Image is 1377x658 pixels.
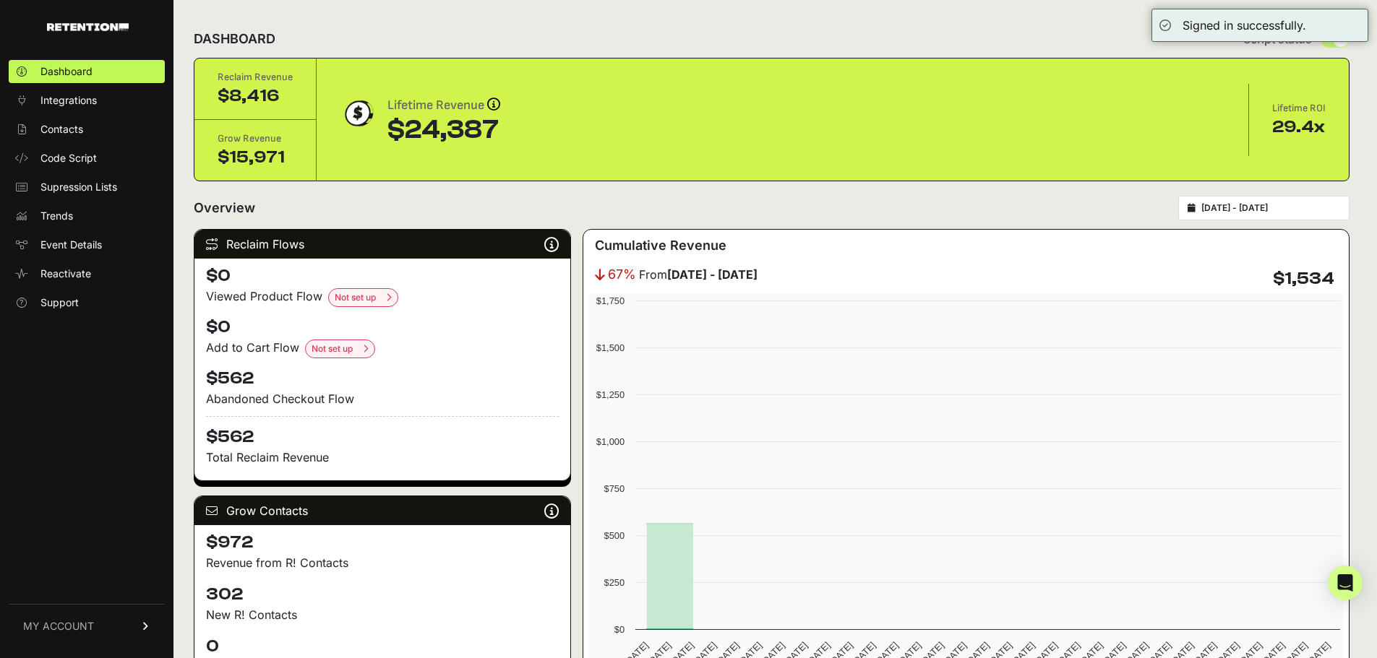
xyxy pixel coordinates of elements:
[9,118,165,141] a: Contacts
[206,449,559,466] p: Total Reclaim Revenue
[604,577,625,588] text: $250
[9,89,165,112] a: Integrations
[40,93,97,108] span: Integrations
[40,209,73,223] span: Trends
[23,619,94,633] span: MY ACCOUNT
[604,483,625,494] text: $750
[218,146,293,169] div: $15,971
[206,583,559,606] h4: 302
[1328,566,1363,600] div: Open Intercom Messenger
[340,95,376,131] img: dollar-coin-05c43ed7efb7bc0c12610022525b4bbbb207c7efeef5aecc26f025e68dcafac9.png
[206,606,559,623] p: New R! Contacts
[667,267,758,282] strong: [DATE] - [DATE]
[206,390,559,407] div: Abandoned Checkout Flow
[604,530,625,541] text: $500
[40,151,97,165] span: Code Script
[206,635,559,658] h4: 0
[9,176,165,199] a: Supression Lists
[40,295,79,310] span: Support
[206,554,559,571] p: Revenue from R! Contacts
[596,389,625,400] text: $1,250
[194,198,255,218] h2: Overview
[206,264,559,287] h4: $0
[387,95,500,116] div: Lifetime Revenue
[595,235,726,256] h3: Cumulative Revenue
[40,180,117,194] span: Supression Lists
[218,85,293,108] div: $8,416
[9,147,165,170] a: Code Script
[9,60,165,83] a: Dashboard
[596,295,625,306] text: $1,750
[206,531,559,554] h4: $972
[218,70,293,85] div: Reclaim Revenue
[206,339,559,358] div: Add to Cart Flow
[9,291,165,314] a: Support
[596,436,625,447] text: $1,000
[614,624,625,635] text: $0
[9,204,165,228] a: Trends
[218,131,293,146] div: Grow Revenue
[9,262,165,285] a: Reactivate
[1272,116,1326,139] div: 29.4x
[608,264,636,285] span: 67%
[40,267,91,281] span: Reactivate
[387,116,500,144] div: $24,387
[9,604,165,648] a: MY ACCOUNT
[206,316,559,339] h4: $0
[206,367,559,390] h4: $562
[40,64,93,79] span: Dashboard
[206,416,559,449] h4: $562
[40,122,83,137] span: Contacts
[194,29,275,49] h2: DASHBOARD
[194,230,570,259] div: Reclaim Flows
[9,233,165,256] a: Event Details
[40,238,102,252] span: Event Details
[206,287,559,307] div: Viewed Product Flow
[596,342,625,353] text: $1,500
[194,496,570,525] div: Grow Contacts
[1273,267,1334,290] h4: $1,534
[639,266,758,283] span: From
[1183,17,1306,34] div: Signed in successfully.
[47,23,129,31] img: Retention.com
[1272,101,1326,116] div: Lifetime ROI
